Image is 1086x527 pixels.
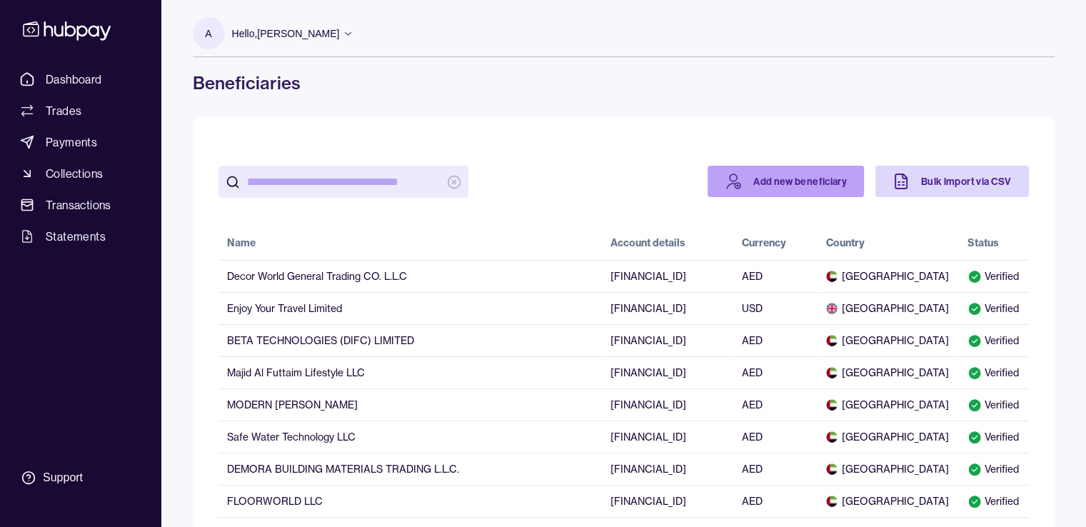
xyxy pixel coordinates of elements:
[247,166,440,198] input: search
[826,333,950,348] span: [GEOGRAPHIC_DATA]
[14,463,146,493] a: Support
[602,453,733,485] td: [FINANCIAL_ID]
[733,324,818,356] td: AED
[602,421,733,453] td: [FINANCIAL_ID]
[733,453,818,485] td: AED
[205,26,211,41] p: A
[218,260,602,292] td: Decor World General Trading CO. L.L.C
[967,462,1020,476] div: Verified
[967,269,1020,283] div: Verified
[826,430,950,444] span: [GEOGRAPHIC_DATA]
[602,388,733,421] td: [FINANCIAL_ID]
[826,366,950,380] span: [GEOGRAPHIC_DATA]
[46,165,103,182] span: Collections
[14,98,146,124] a: Trades
[967,236,999,250] div: Status
[826,236,865,250] div: Country
[602,324,733,356] td: [FINANCIAL_ID]
[602,260,733,292] td: [FINANCIAL_ID]
[14,129,146,155] a: Payments
[875,166,1029,197] a: Bulk import via CSV
[218,388,602,421] td: MODERN [PERSON_NAME]
[232,26,340,41] p: Hello, [PERSON_NAME]
[967,301,1020,316] div: Verified
[742,236,786,250] div: Currency
[218,421,602,453] td: Safe Water Technology LLC
[218,324,602,356] td: BETA TECHNOLOGIES (DIFC) LIMITED
[826,301,950,316] span: [GEOGRAPHIC_DATA]
[227,236,256,250] div: Name
[218,356,602,388] td: Majid Al Futtaim Lifestyle LLC
[733,485,818,517] td: AED
[967,430,1020,444] div: Verified
[602,485,733,517] td: [FINANCIAL_ID]
[14,161,146,186] a: Collections
[43,470,83,486] div: Support
[733,421,818,453] td: AED
[826,398,950,412] span: [GEOGRAPHIC_DATA]
[218,292,602,324] td: Enjoy Your Travel Limited
[218,453,602,485] td: DEMORA BUILDING MATERIALS TRADING L.L.C.
[708,166,864,197] a: Add new beneficiary
[967,333,1020,348] div: Verified
[46,196,111,214] span: Transactions
[46,228,106,245] span: Statements
[14,224,146,249] a: Statements
[826,462,950,476] span: [GEOGRAPHIC_DATA]
[967,494,1020,508] div: Verified
[193,71,1055,94] h1: Beneficiaries
[826,269,950,283] span: [GEOGRAPHIC_DATA]
[967,366,1020,380] div: Verified
[14,66,146,92] a: Dashboard
[14,192,146,218] a: Transactions
[602,292,733,324] td: [FINANCIAL_ID]
[967,398,1020,412] div: Verified
[602,356,733,388] td: [FINANCIAL_ID]
[46,71,102,88] span: Dashboard
[733,292,818,324] td: USD
[733,356,818,388] td: AED
[826,494,950,508] span: [GEOGRAPHIC_DATA]
[733,260,818,292] td: AED
[46,134,97,151] span: Payments
[46,102,81,119] span: Trades
[610,236,685,250] div: Account details
[218,485,602,517] td: FLOORWORLD LLC
[733,388,818,421] td: AED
